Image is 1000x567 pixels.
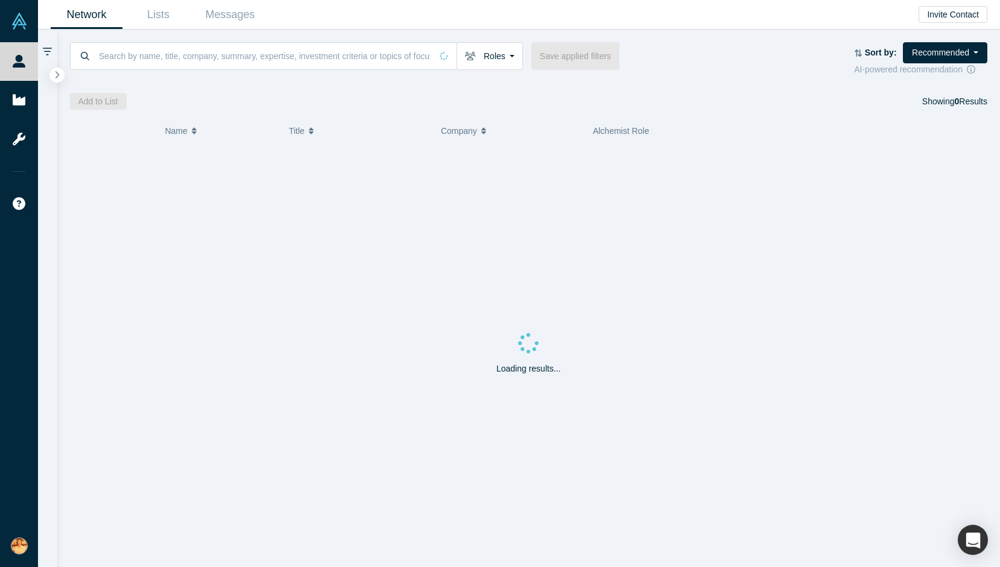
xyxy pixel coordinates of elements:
span: Alchemist Role [593,126,649,136]
strong: Sort by: [865,48,897,57]
a: Network [51,1,122,29]
span: Results [955,97,987,106]
input: Search by name, title, company, summary, expertise, investment criteria or topics of focus [98,42,431,70]
button: Name [165,118,276,144]
button: Title [289,118,428,144]
strong: 0 [955,97,960,106]
p: Loading results... [496,363,561,375]
div: Showing [922,93,987,110]
img: Alchemist Vault Logo [11,13,28,30]
button: Invite Contact [919,6,987,23]
button: Recommended [903,42,987,63]
button: Save applied filters [531,42,619,70]
span: Title [289,118,305,144]
span: Company [441,118,477,144]
a: Messages [194,1,266,29]
div: AI-powered recommendation [854,63,987,76]
button: Add to List [70,93,127,110]
a: Lists [122,1,194,29]
span: Name [165,118,187,144]
button: Company [441,118,580,144]
img: Sumina Koiso's Account [11,537,28,554]
button: Roles [457,42,523,70]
